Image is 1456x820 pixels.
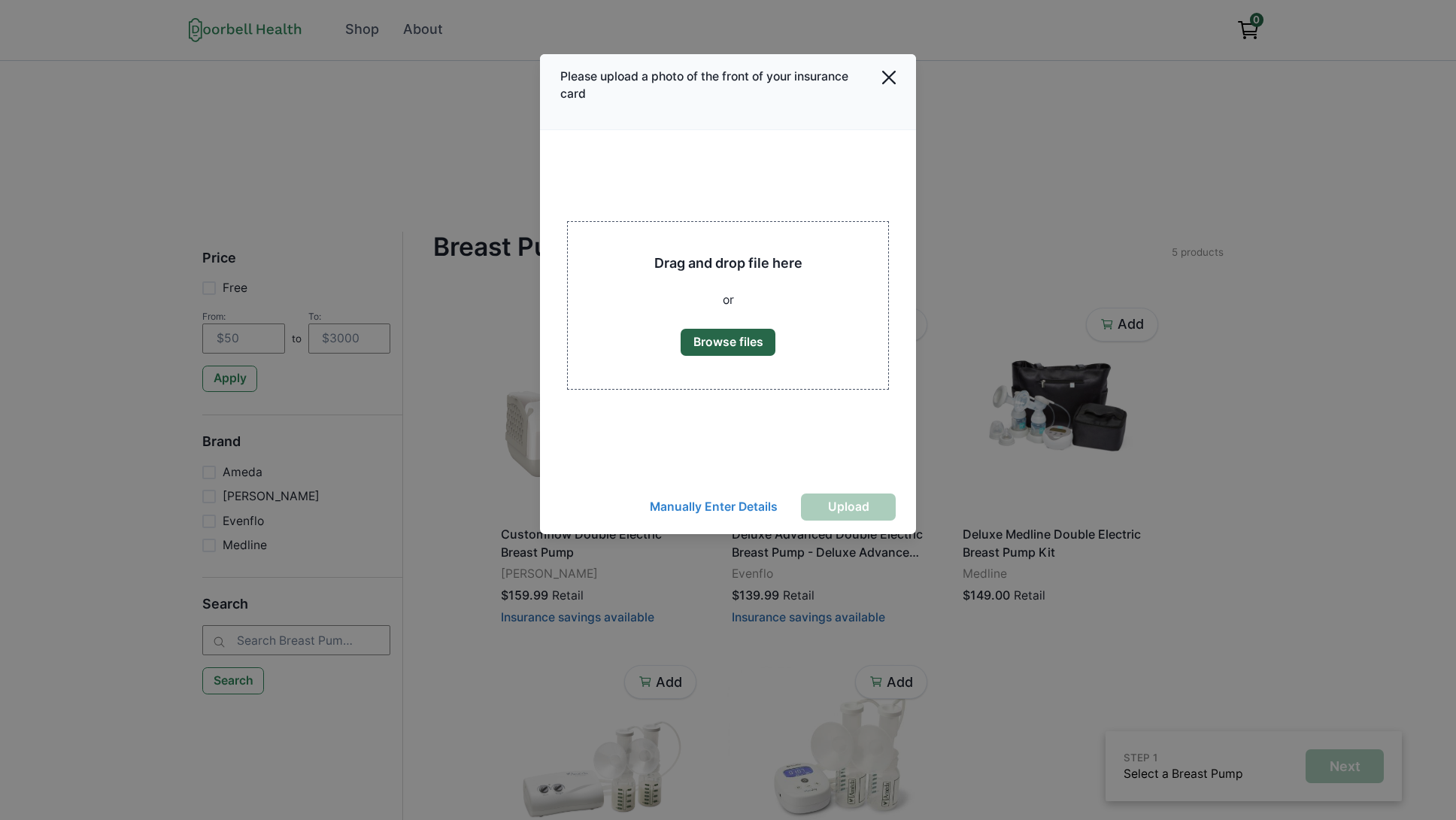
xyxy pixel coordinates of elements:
[636,494,791,521] button: Manually Enter Details
[654,255,802,272] h2: Drag and drop file here
[540,54,916,131] header: Please upload a photo of the front of your insurance card
[681,329,775,356] button: Browse files
[723,291,734,309] p: or
[801,494,896,521] button: Upload
[872,61,906,95] button: Close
